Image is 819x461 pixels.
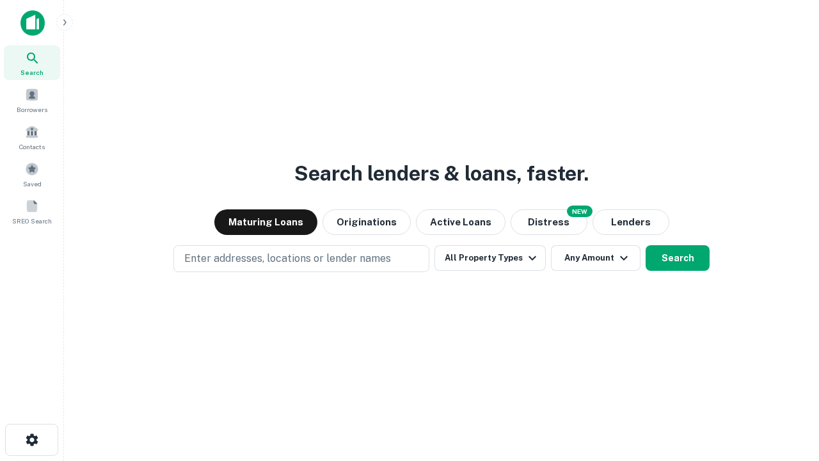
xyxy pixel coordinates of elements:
[214,209,317,235] button: Maturing Loans
[551,245,640,271] button: Any Amount
[173,245,429,272] button: Enter addresses, locations or lender names
[511,209,587,235] button: Search distressed loans with lien and other non-mortgage details.
[20,10,45,36] img: capitalize-icon.png
[755,359,819,420] iframe: Chat Widget
[4,157,60,191] a: Saved
[12,216,52,226] span: SREO Search
[4,45,60,80] a: Search
[4,83,60,117] a: Borrowers
[294,158,589,189] h3: Search lenders & loans, faster.
[17,104,47,115] span: Borrowers
[4,120,60,154] a: Contacts
[20,67,44,77] span: Search
[567,206,592,217] div: NEW
[184,251,391,266] p: Enter addresses, locations or lender names
[23,179,42,189] span: Saved
[322,209,411,235] button: Originations
[592,209,669,235] button: Lenders
[434,245,546,271] button: All Property Types
[646,245,710,271] button: Search
[416,209,505,235] button: Active Loans
[4,194,60,229] a: SREO Search
[19,142,45,152] span: Contacts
